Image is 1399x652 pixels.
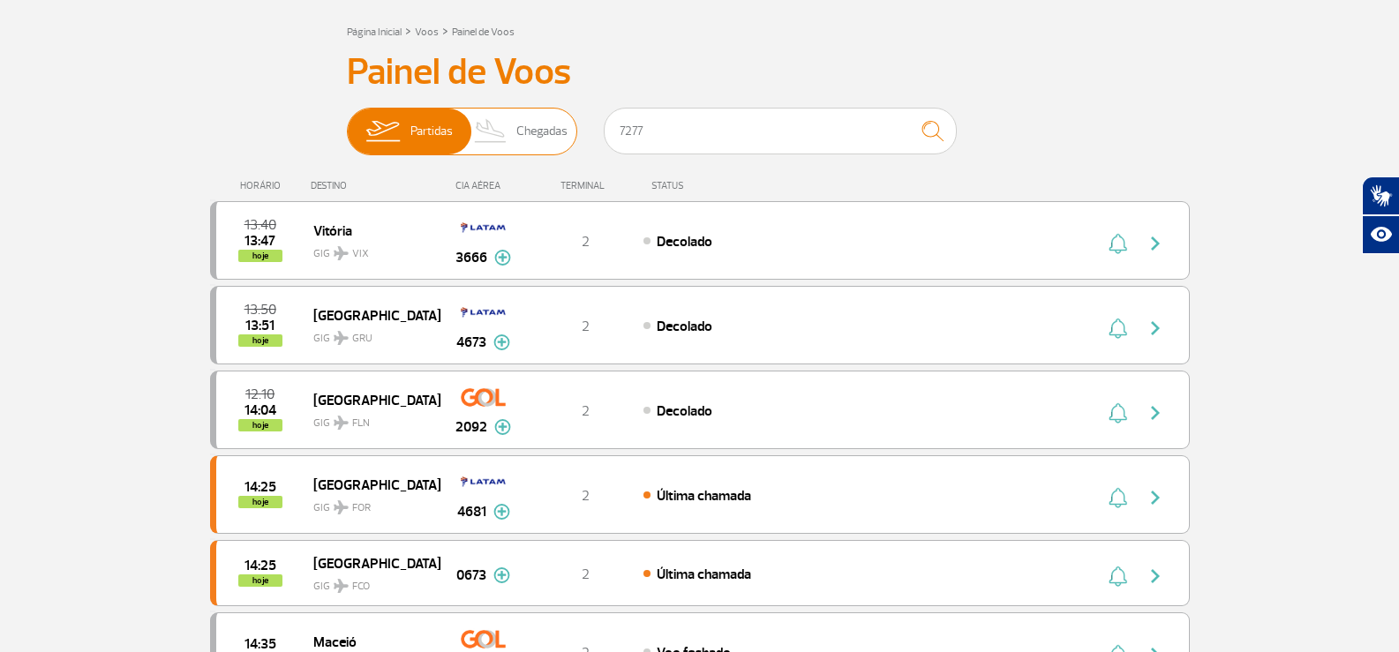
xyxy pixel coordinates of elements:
span: Partidas [410,109,453,154]
span: 2025-09-28 13:40:00 [244,219,276,231]
img: seta-direita-painel-voo.svg [1145,566,1166,587]
span: 2 [582,566,590,583]
img: destiny_airplane.svg [334,500,349,514]
span: hoje [238,419,282,431]
span: GIG [313,321,426,347]
div: DESTINO [311,180,440,191]
span: 2 [582,233,590,251]
a: > [442,20,448,41]
span: Última chamada [657,487,751,505]
span: 3666 [455,247,487,268]
span: Última chamada [657,566,751,583]
span: Decolado [657,318,712,335]
span: 2025-09-28 14:25:00 [244,481,276,493]
div: Plugin de acessibilidade da Hand Talk. [1362,176,1399,254]
img: seta-direita-painel-voo.svg [1145,233,1166,254]
img: slider-embarque [355,109,410,154]
img: seta-direita-painel-voo.svg [1145,487,1166,508]
span: Decolado [657,233,712,251]
a: Página Inicial [347,26,402,39]
span: 2 [582,487,590,505]
img: seta-direita-painel-voo.svg [1145,402,1166,423]
img: mais-info-painel-voo.svg [493,334,510,350]
img: mais-info-painel-voo.svg [494,419,511,435]
span: VIX [352,246,369,262]
span: 2025-09-28 14:25:00 [244,559,276,572]
input: Voo, cidade ou cia aérea [604,108,957,154]
div: STATUS [643,180,786,191]
span: GIG [313,569,426,595]
span: FCO [352,579,370,595]
span: GIG [313,406,426,431]
img: destiny_airplane.svg [334,331,349,345]
img: destiny_airplane.svg [334,579,349,593]
img: sino-painel-voo.svg [1109,566,1127,587]
span: 2092 [455,416,487,438]
span: hoje [238,334,282,347]
span: 2025-09-28 14:35:00 [244,638,276,650]
span: [GEOGRAPHIC_DATA] [313,388,426,411]
span: Chegadas [516,109,568,154]
span: [GEOGRAPHIC_DATA] [313,551,426,574]
img: destiny_airplane.svg [334,246,349,260]
img: seta-direita-painel-voo.svg [1145,318,1166,339]
span: 2025-09-28 13:50:00 [244,304,276,316]
a: Voos [415,26,439,39]
img: mais-info-painel-voo.svg [494,250,511,266]
span: Decolado [657,402,712,420]
span: 2025-09-28 12:10:00 [245,388,275,401]
div: CIA AÉREA [440,180,528,191]
span: [GEOGRAPHIC_DATA] [313,473,426,496]
span: GIG [313,236,426,262]
img: mais-info-painel-voo.svg [493,504,510,520]
a: Painel de Voos [452,26,515,39]
img: slider-desembarque [465,109,517,154]
span: 4673 [456,332,486,353]
a: > [405,20,411,41]
span: FLN [352,416,370,431]
img: sino-painel-voo.svg [1109,318,1127,339]
span: hoje [238,250,282,262]
span: 2025-09-28 13:51:25 [245,319,275,332]
button: Abrir recursos assistivos. [1362,215,1399,254]
div: HORÁRIO [215,180,312,191]
span: 2 [582,318,590,335]
span: FOR [352,500,371,516]
img: mais-info-painel-voo.svg [493,567,510,583]
span: 2025-09-28 14:04:00 [244,404,276,416]
span: 4681 [457,501,486,522]
span: GRU [352,331,372,347]
span: hoje [238,496,282,508]
span: 2025-09-28 13:47:58 [244,235,275,247]
span: hoje [238,574,282,587]
span: Vitória [313,219,426,242]
span: [GEOGRAPHIC_DATA] [313,304,426,326]
span: GIG [313,491,426,516]
span: 0673 [456,565,486,586]
span: 2 [582,402,590,420]
img: sino-painel-voo.svg [1109,402,1127,423]
img: destiny_airplane.svg [334,416,349,430]
img: sino-painel-voo.svg [1109,233,1127,254]
h3: Painel de Voos [347,50,1053,94]
div: TERMINAL [528,180,643,191]
button: Abrir tradutor de língua de sinais. [1362,176,1399,215]
img: sino-painel-voo.svg [1109,487,1127,508]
